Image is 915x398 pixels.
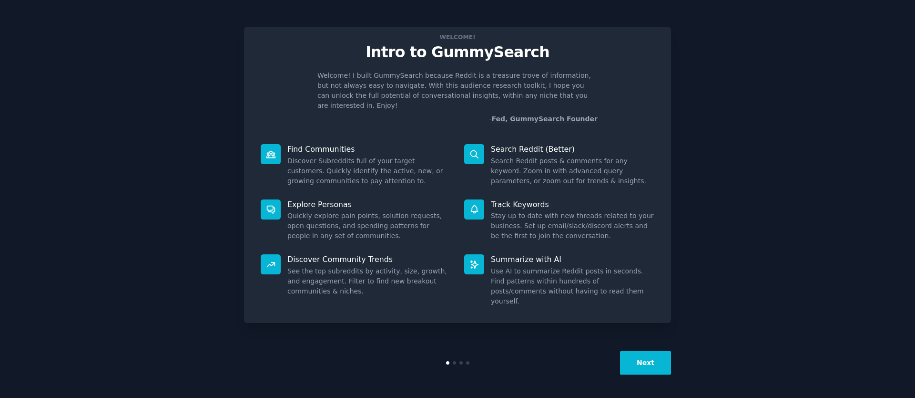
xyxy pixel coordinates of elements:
[491,199,654,209] p: Track Keywords
[491,115,598,123] a: Fed, GummySearch Founder
[287,156,451,186] dd: Discover Subreddits full of your target customers. Quickly identify the active, new, or growing c...
[287,199,451,209] p: Explore Personas
[620,351,671,375] button: Next
[491,254,654,264] p: Summarize with AI
[287,211,451,241] dd: Quickly explore pain points, solution requests, open questions, and spending patterns for people ...
[491,144,654,154] p: Search Reddit (Better)
[254,44,661,61] p: Intro to GummySearch
[287,254,451,264] p: Discover Community Trends
[491,211,654,241] dd: Stay up to date with new threads related to your business. Set up email/slack/discord alerts and ...
[491,156,654,186] dd: Search Reddit posts & comments for any keyword. Zoom in with advanced query parameters, or zoom o...
[489,114,598,124] div: -
[491,266,654,306] dd: Use AI to summarize Reddit posts in seconds. Find patterns within hundreds of posts/comments with...
[287,266,451,296] dd: See the top subreddits by activity, size, growth, and engagement. Filter to find new breakout com...
[317,71,598,111] p: Welcome! I built GummySearch because Reddit is a treasure trove of information, but not always ea...
[438,32,477,42] span: Welcome!
[287,144,451,154] p: Find Communities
